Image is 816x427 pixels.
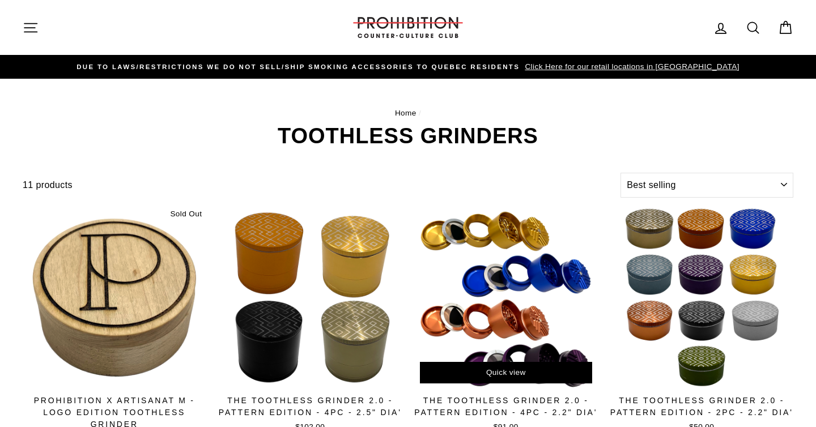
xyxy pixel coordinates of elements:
[25,61,790,73] a: DUE TO LAWS/restrictions WE DO NOT SELL/SHIP SMOKING ACCESSORIES to qUEBEC RESIDENTS Click Here f...
[414,395,598,419] div: The Toothless Grinder 2.0 - Pattern Edition - 4PC - 2.2" Dia'
[351,17,465,38] img: PROHIBITION COUNTER-CULTURE CLUB
[610,395,794,419] div: The Toothless Grinder 2.0 - Pattern Edition - 2PC - 2.2" Dia'
[165,206,206,222] div: Sold Out
[486,368,526,377] span: Quick view
[419,109,421,117] span: /
[522,62,739,71] span: Click Here for our retail locations in [GEOGRAPHIC_DATA]
[23,107,793,119] nav: breadcrumbs
[219,395,402,419] div: The Toothless Grinder 2.0 - Pattern Edition - 4PC - 2.5" Dia'
[23,125,793,147] h1: TOOTHLESS GRINDERS
[76,63,520,70] span: DUE TO LAWS/restrictions WE DO NOT SELL/SHIP SMOKING ACCESSORIES to qUEBEC RESIDENTS
[395,109,416,117] a: Home
[23,178,617,193] div: 11 products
